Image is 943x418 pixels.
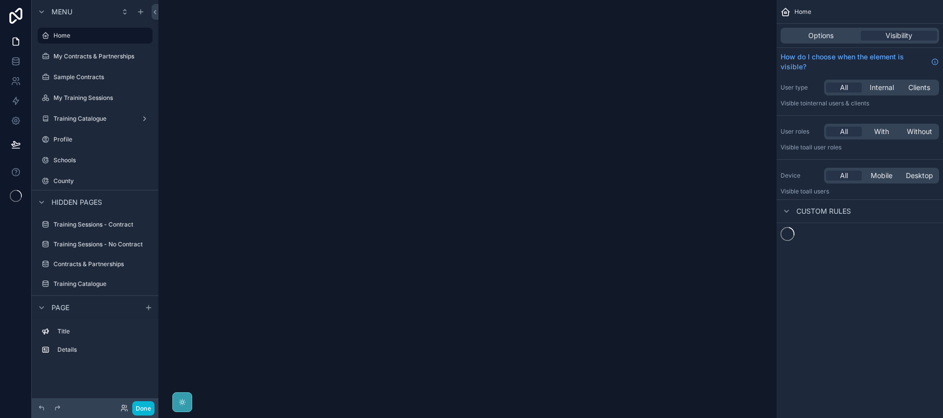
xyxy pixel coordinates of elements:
[53,156,151,164] label: Schools
[53,115,137,123] label: Training Catalogue
[53,240,151,248] label: Training Sessions - No Contract
[781,187,939,195] p: Visible to
[52,7,72,17] span: Menu
[52,197,102,207] span: Hidden pages
[52,303,69,313] span: Page
[53,221,151,229] label: Training Sessions - Contract
[53,260,151,268] label: Contracts & Partnerships
[32,319,158,368] div: scrollable content
[870,83,894,93] span: Internal
[840,83,848,93] span: All
[53,94,151,102] label: My Training Sessions
[908,83,930,93] span: Clients
[38,132,153,147] a: Profile
[840,127,848,137] span: All
[886,31,912,41] span: Visibility
[38,28,153,44] a: Home
[57,346,149,354] label: Details
[38,90,153,106] a: My Training Sessions
[907,127,932,137] span: Without
[808,31,834,41] span: Options
[38,236,153,252] a: Training Sessions - No Contract
[781,52,927,72] span: How do I choose when the element is visible?
[796,206,851,216] span: Custom rules
[38,111,153,127] a: Training Catalogue
[38,69,153,85] a: Sample Contracts
[781,84,820,92] label: User type
[794,8,811,16] span: Home
[781,128,820,136] label: User roles
[906,171,933,181] span: Desktop
[38,173,153,189] a: County
[53,177,151,185] label: County
[53,280,151,288] label: Training Catalogue
[53,52,151,60] label: My Contracts & Partnerships
[38,217,153,232] a: Training Sessions - Contract
[38,152,153,168] a: Schools
[132,401,155,416] button: Done
[806,143,841,151] span: All user roles
[781,172,820,180] label: Device
[871,171,892,181] span: Mobile
[53,136,151,143] label: Profile
[781,99,939,107] p: Visible to
[874,127,889,137] span: With
[806,99,869,107] span: Internal users & clients
[781,52,939,72] a: How do I choose when the element is visible?
[38,276,153,292] a: Training Catalogue
[38,256,153,272] a: Contracts & Partnerships
[53,32,147,40] label: Home
[781,143,939,151] p: Visible to
[38,48,153,64] a: My Contracts & Partnerships
[806,187,829,195] span: all users
[57,327,149,335] label: Title
[840,171,848,181] span: All
[53,73,151,81] label: Sample Contracts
